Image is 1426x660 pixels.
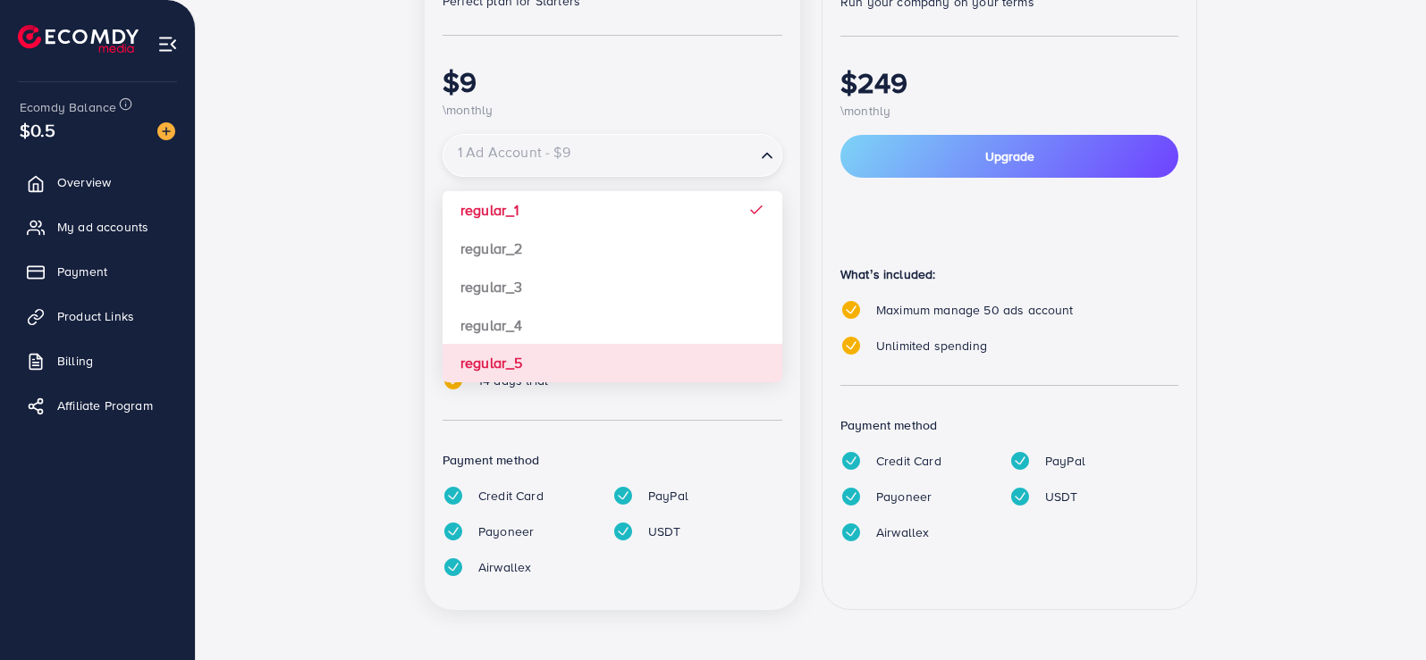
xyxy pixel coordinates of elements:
img: logo [18,25,139,53]
a: Product Links [13,298,181,334]
p: Payment method [840,414,1178,436]
span: Ecomdy Balance [20,98,116,116]
p: USDT [648,521,681,542]
span: $0.5 [20,117,56,143]
img: tick [840,299,862,321]
span: My ad accounts [57,218,148,236]
img: tick [840,522,862,543]
span: Billing [57,352,93,370]
img: tick [612,521,634,542]
strong: regular_4 [460,315,522,335]
img: tick [443,521,464,542]
p: Payoneer [478,521,534,542]
img: tick [1009,450,1031,472]
p: Airwallex [478,556,531,578]
p: PayPal [1045,450,1085,472]
iframe: Chat [1350,580,1413,647]
p: Credit Card [478,485,544,506]
span: 1 Ad Account - $9 [454,139,574,165]
img: tick [612,485,634,506]
h1: $249 [840,65,1178,99]
img: tick [1009,486,1031,507]
span: Payment [57,263,107,280]
a: Billing [13,343,181,379]
img: tick [443,485,464,506]
p: Credit Card [876,450,941,472]
button: Upgrade [840,135,1178,178]
img: menu [157,34,178,54]
a: Overview [13,164,181,200]
span: Maximum manage 50 ads account [876,301,1074,319]
input: Search for option [445,140,754,171]
img: tick [840,450,862,472]
a: Payment [13,254,181,289]
strong: regular_1 [460,200,519,220]
strong: regular_2 [460,238,522,258]
img: tick [840,486,862,507]
h1: $9 [443,64,782,98]
img: tick [840,335,862,356]
span: Affiliate Program [57,397,153,414]
img: tick [443,556,464,578]
p: USDT [1045,486,1078,507]
a: Affiliate Program [13,388,181,423]
span: Overview [57,173,111,191]
p: Payoneer [876,486,932,507]
strong: regular_3 [460,277,522,297]
a: My ad accounts [13,209,181,245]
span: \monthly [840,102,890,120]
span: Unlimited spending [876,337,987,355]
span: \monthly [443,101,493,119]
span: Product Links [57,307,134,325]
p: What’s included: [840,263,1178,285]
img: tick [443,370,464,391]
p: Payment method [443,449,782,471]
img: image [157,122,175,140]
p: Airwallex [876,522,929,543]
strong: regular_5 [460,353,522,372]
span: Upgrade [985,147,1034,165]
p: PayPal [648,485,688,506]
div: Search for option [443,134,782,177]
